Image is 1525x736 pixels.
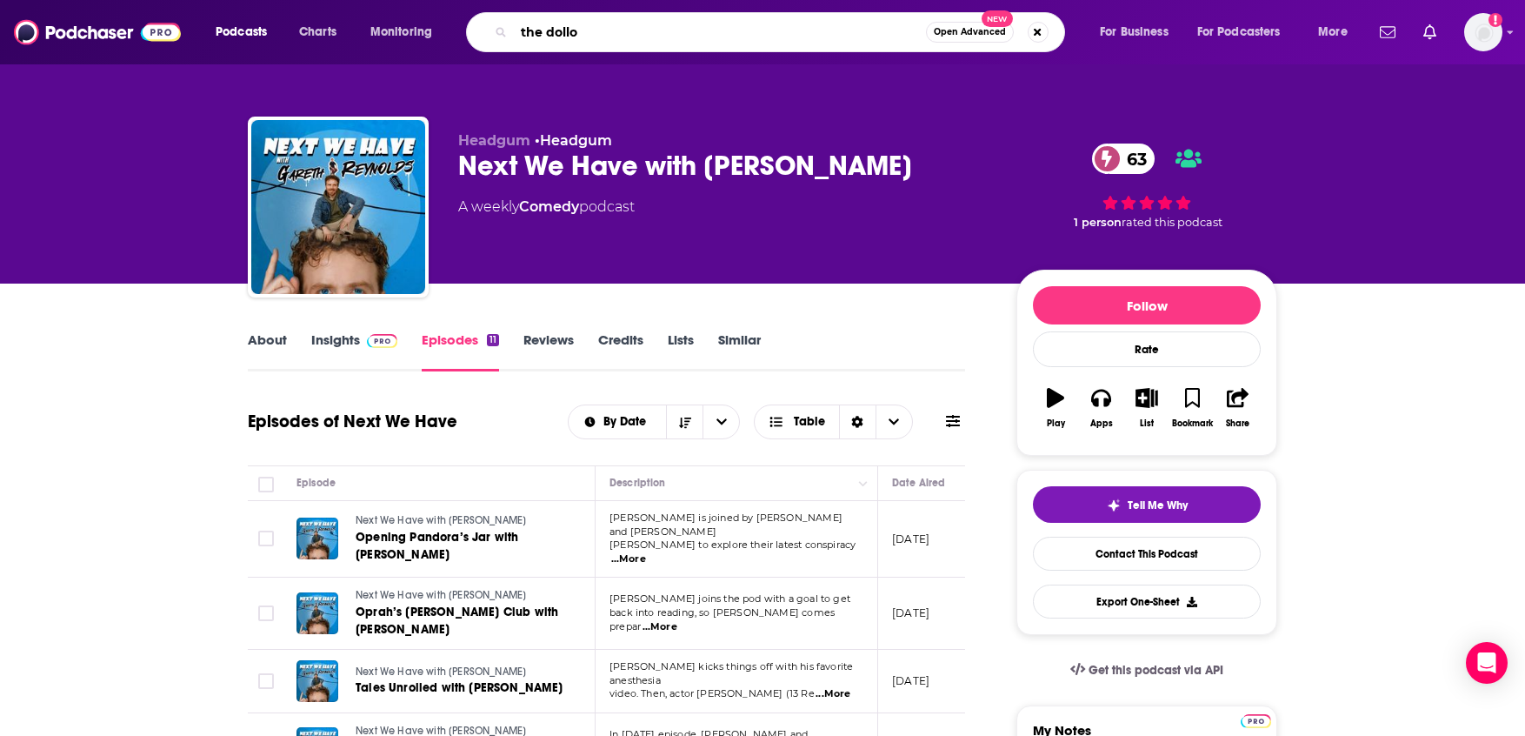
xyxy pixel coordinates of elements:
[1033,377,1078,439] button: Play
[1033,537,1261,571] a: Contact This Podcast
[1373,17,1402,47] a: Show notifications dropdown
[1140,418,1154,429] div: List
[1016,132,1277,240] div: 63 1 personrated this podcast
[1241,712,1271,728] a: Pro website
[703,405,739,438] button: open menu
[1074,216,1122,229] span: 1 person
[422,331,499,371] a: Episodes11
[666,405,703,438] button: Sort Direction
[1416,17,1443,47] a: Show notifications dropdown
[1464,13,1502,51] button: Show profile menu
[1089,663,1223,678] span: Get this podcast via API
[609,472,665,493] div: Description
[356,588,564,604] a: Next We Have with [PERSON_NAME]
[203,18,290,46] button: open menu
[1241,714,1271,728] img: Podchaser Pro
[754,405,913,439] button: Choose View
[487,334,499,346] div: 11
[853,473,874,494] button: Column Actions
[598,331,643,371] a: Credits
[982,10,1013,27] span: New
[356,680,563,695] span: Tales Unrolled with [PERSON_NAME]
[1169,377,1215,439] button: Bookmark
[1466,642,1508,684] div: Open Intercom Messenger
[1122,216,1222,229] span: rated this podcast
[356,514,526,526] span: Next We Have with [PERSON_NAME]
[1047,418,1065,429] div: Play
[1090,418,1113,429] div: Apps
[356,513,564,529] a: Next We Have with [PERSON_NAME]
[839,405,876,438] div: Sort Direction
[892,472,945,493] div: Date Aired
[892,673,929,688] p: [DATE]
[248,331,287,371] a: About
[794,416,825,428] span: Table
[1172,418,1213,429] div: Bookmark
[367,334,397,348] img: Podchaser Pro
[1033,286,1261,325] button: Follow
[569,416,667,428] button: open menu
[1088,18,1190,46] button: open menu
[358,18,455,46] button: open menu
[514,18,926,46] input: Search podcasts, credits, & more...
[609,606,835,632] span: back into reading, so [PERSON_NAME] comes prepar
[568,405,741,439] h2: Choose List sort
[926,22,1014,43] button: Open AdvancedNew
[609,660,853,686] span: [PERSON_NAME] kicks things off with his favorite anesthesia
[1186,18,1306,46] button: open menu
[258,531,274,546] span: Toggle select row
[1215,377,1261,439] button: Share
[458,132,530,149] span: Headgum
[540,132,612,149] a: Headgum
[1109,144,1155,174] span: 63
[356,589,526,601] span: Next We Have with [PERSON_NAME]
[356,604,564,639] a: Oprah’s [PERSON_NAME] Club with [PERSON_NAME]
[668,331,694,371] a: Lists
[718,331,761,371] a: Similar
[458,197,635,217] div: A weekly podcast
[934,28,1006,37] span: Open Advanced
[609,592,850,605] span: [PERSON_NAME] joins the pod with a goal to get
[1107,498,1121,512] img: tell me why sparkle
[311,331,397,371] a: InsightsPodchaser Pro
[296,472,336,493] div: Episode
[356,679,563,697] a: Tales Unrolled with [PERSON_NAME]
[248,411,457,432] h1: Episodes of Next We Have
[14,16,181,49] img: Podchaser - Follow, Share and Rate Podcasts
[1464,13,1502,51] span: Logged in as helenma123
[603,416,652,428] span: By Date
[1033,486,1261,523] button: tell me why sparkleTell Me Why
[1056,649,1237,692] a: Get this podcast via API
[1124,377,1169,439] button: List
[1226,418,1249,429] div: Share
[609,687,815,699] span: video. Then, actor [PERSON_NAME] (13 Re
[370,20,432,44] span: Monitoring
[892,606,929,620] p: [DATE]
[519,198,579,215] a: Comedy
[1033,331,1261,367] div: Rate
[356,529,564,564] a: Opening Pandora’s Jar with [PERSON_NAME]
[483,12,1082,52] div: Search podcasts, credits, & more...
[299,20,336,44] span: Charts
[609,512,842,538] span: [PERSON_NAME] is joined by [PERSON_NAME] and [PERSON_NAME]
[816,687,850,701] span: ...More
[216,20,267,44] span: Podcasts
[609,539,856,551] span: [PERSON_NAME] to explore their latest conspiracy
[1078,377,1123,439] button: Apps
[611,552,646,566] span: ...More
[356,666,526,678] span: Next We Have with [PERSON_NAME]
[1092,144,1155,174] a: 63
[1306,18,1369,46] button: open menu
[523,331,574,371] a: Reviews
[258,606,274,621] span: Toggle select row
[1318,20,1348,44] span: More
[251,120,425,294] img: Next We Have with Gareth Reynolds
[1100,20,1169,44] span: For Business
[356,605,558,637] span: Oprah’s [PERSON_NAME] Club with [PERSON_NAME]
[1128,498,1188,512] span: Tell Me Why
[1464,13,1502,51] img: User Profile
[1197,20,1281,44] span: For Podcasters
